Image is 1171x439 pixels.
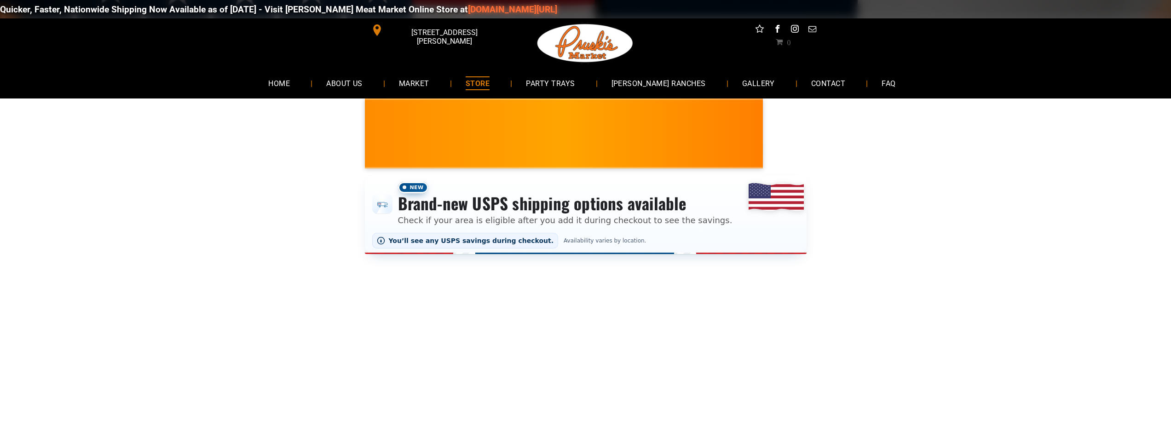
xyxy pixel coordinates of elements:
[365,176,807,254] div: Shipping options announcement
[452,71,503,95] a: STORE
[536,18,635,68] img: Pruski-s+Market+HQ+Logo2-1920w.png
[398,214,733,226] p: Check if your area is eligible after you add it during checkout to see the savings.
[398,182,428,193] span: New
[598,71,720,95] a: [PERSON_NAME] RANCHES
[728,71,789,95] a: GALLERY
[385,23,503,50] span: [STREET_ADDRESS][PERSON_NAME]
[385,71,443,95] a: MARKET
[750,140,931,155] span: [PERSON_NAME] MARKET
[512,71,588,95] a: PARTY TRAYS
[868,71,909,95] a: FAQ
[459,4,548,15] a: [DOMAIN_NAME][URL]
[789,23,801,37] a: instagram
[312,71,376,95] a: ABOUT US
[787,38,790,46] span: 0
[389,237,554,244] span: You’ll see any USPS savings during checkout.
[365,23,506,37] a: [STREET_ADDRESS][PERSON_NAME]
[562,237,648,244] span: Availability varies by location.
[754,23,766,37] a: Social network
[806,23,818,37] a: email
[797,71,859,95] a: CONTACT
[771,23,783,37] a: facebook
[398,193,733,214] h3: Brand-new USPS shipping options available
[254,71,304,95] a: HOME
